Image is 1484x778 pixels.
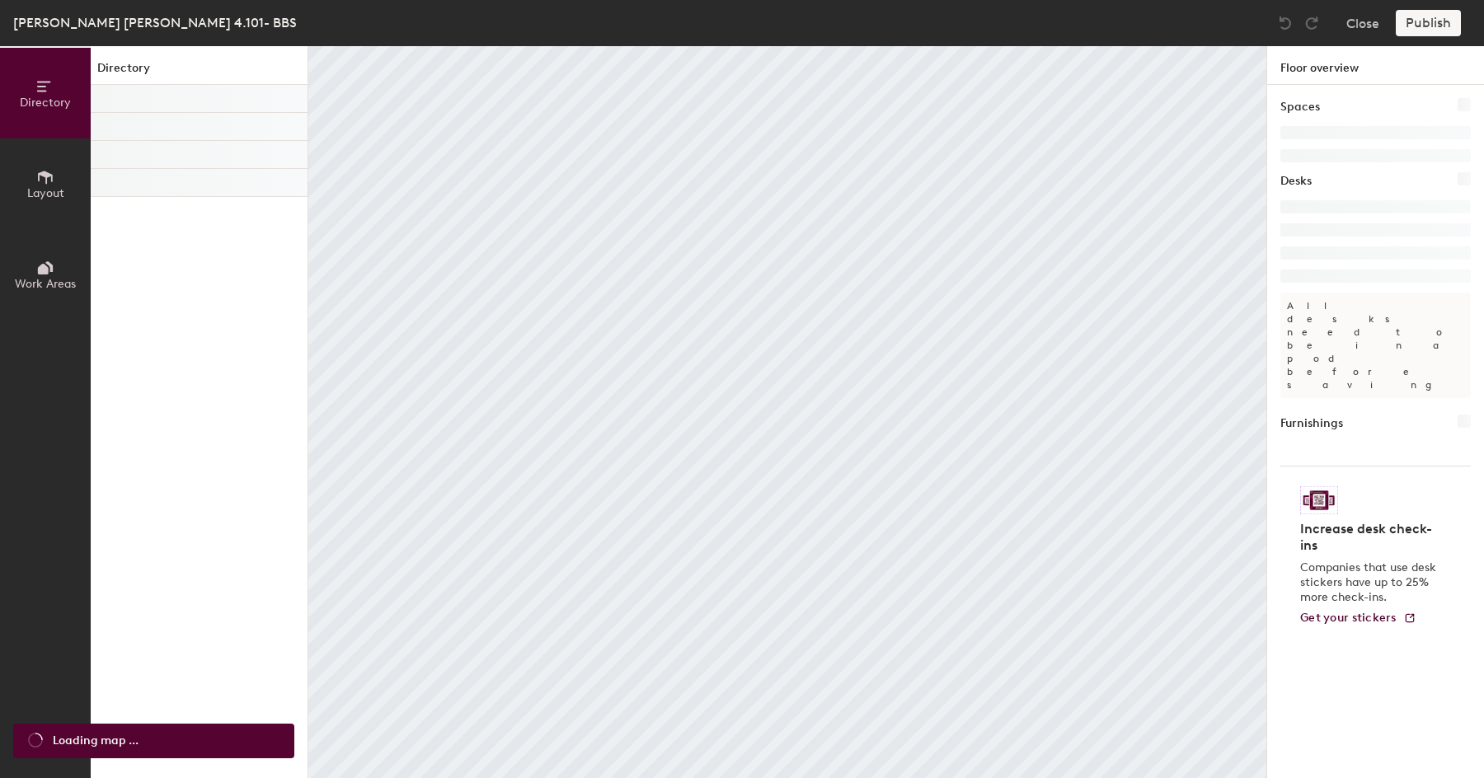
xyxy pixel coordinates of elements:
[13,12,297,33] div: [PERSON_NAME] [PERSON_NAME] 4.101- BBS
[1280,172,1312,190] h1: Desks
[1300,612,1416,626] a: Get your stickers
[1280,293,1471,398] p: All desks need to be in a pod before saving
[1277,15,1294,31] img: Undo
[1280,415,1343,433] h1: Furnishings
[1267,46,1484,85] h1: Floor overview
[308,46,1266,778] canvas: Map
[1346,10,1379,36] button: Close
[1300,521,1441,554] h4: Increase desk check-ins
[91,59,308,85] h1: Directory
[1300,611,1397,625] span: Get your stickers
[20,96,71,110] span: Directory
[1303,15,1320,31] img: Redo
[1300,560,1441,605] p: Companies that use desk stickers have up to 25% more check-ins.
[1280,98,1320,116] h1: Spaces
[53,732,139,750] span: Loading map ...
[15,277,76,291] span: Work Areas
[27,186,64,200] span: Layout
[1300,486,1338,514] img: Sticker logo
